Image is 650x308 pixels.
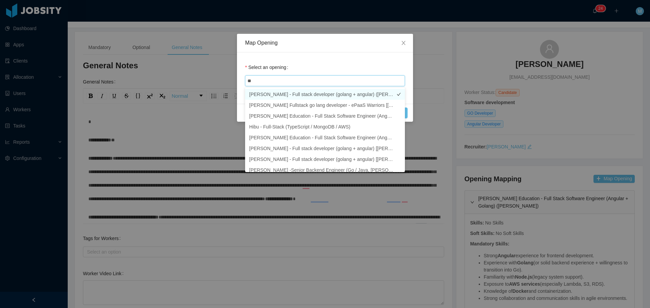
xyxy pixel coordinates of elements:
i: icon: check [397,136,401,140]
label: Select an opening [245,65,291,70]
i: icon: check [397,114,401,118]
li: [PERSON_NAME] Education - Full Stack Software Engineer (Angular + Golang) ([PERSON_NAME]) [245,111,405,121]
i: icon: check [397,92,401,96]
button: Close [394,34,413,53]
li: Hibu - Full-Stack (TypeScript / MongoDB / AWS) [245,121,405,132]
li: [PERSON_NAME] -Senior Backend Engineer (Go / Java, [PERSON_NAME], Distributed Systems) [[PERSON_N... [245,165,405,175]
li: [PERSON_NAME] - Full stack developer (golang + angular) [[PERSON_NAME]] 2/2 [245,143,405,154]
input: Select an opening [247,77,254,85]
i: icon: check [397,168,401,172]
i: icon: check [397,146,401,150]
li: [PERSON_NAME] - Full stack developer (golang + angular) ([PERSON_NAME] backfill) [[PERSON_NAME]] [245,89,405,100]
li: [PERSON_NAME] - Full stack developer (golang + angular) [[PERSON_NAME]] 1/2 [245,154,405,165]
i: icon: check [397,157,401,161]
i: icon: check [397,125,401,129]
li: [PERSON_NAME] Education - Full Stack Software Engineer (Angular + Golang) ([PERSON_NAME]) [245,132,405,143]
i: icon: check [397,103,401,107]
div: Map Opening [245,39,405,47]
li: [PERSON_NAME] Fullstack go lang developer - ePaaS Warriors [[PERSON_NAME]] [245,100,405,111]
i: icon: close [401,40,406,46]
